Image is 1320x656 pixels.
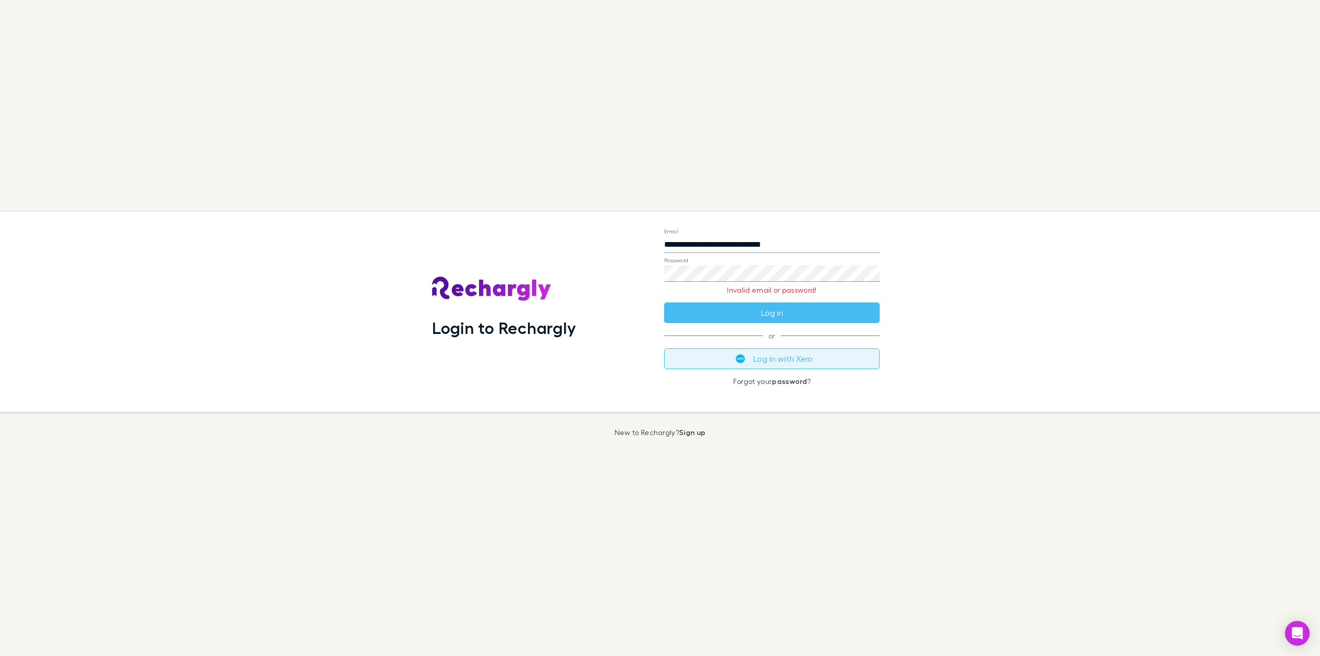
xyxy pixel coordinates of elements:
[772,377,807,386] a: password
[1285,621,1310,646] div: Open Intercom Messenger
[432,318,576,338] h1: Login to Rechargly
[615,428,706,437] p: New to Rechargly?
[432,277,552,301] img: Rechargly's Logo
[664,302,880,323] button: Log in
[664,286,880,294] p: Invalid email or password!
[664,227,678,235] label: Email
[736,354,745,363] img: Xero's logo
[664,348,880,369] button: Log in with Xero
[679,428,705,437] a: Sign up
[664,335,880,336] span: or
[664,377,880,386] p: Forgot your ?
[664,256,688,264] label: Password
